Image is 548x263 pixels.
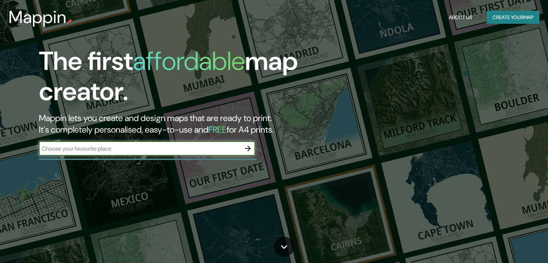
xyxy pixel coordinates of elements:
input: Choose your favourite place [39,144,241,153]
button: About Us [446,11,475,24]
h3: Mappin [9,7,67,27]
h1: affordable [133,44,245,78]
button: Create yourmap [487,11,539,24]
h2: Mappin lets you create and design maps that are ready to print. It's completely personalised, eas... [39,112,313,135]
h5: FREE [208,124,227,135]
h1: The first map creator. [39,46,313,112]
img: mappin-pin [67,19,72,24]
